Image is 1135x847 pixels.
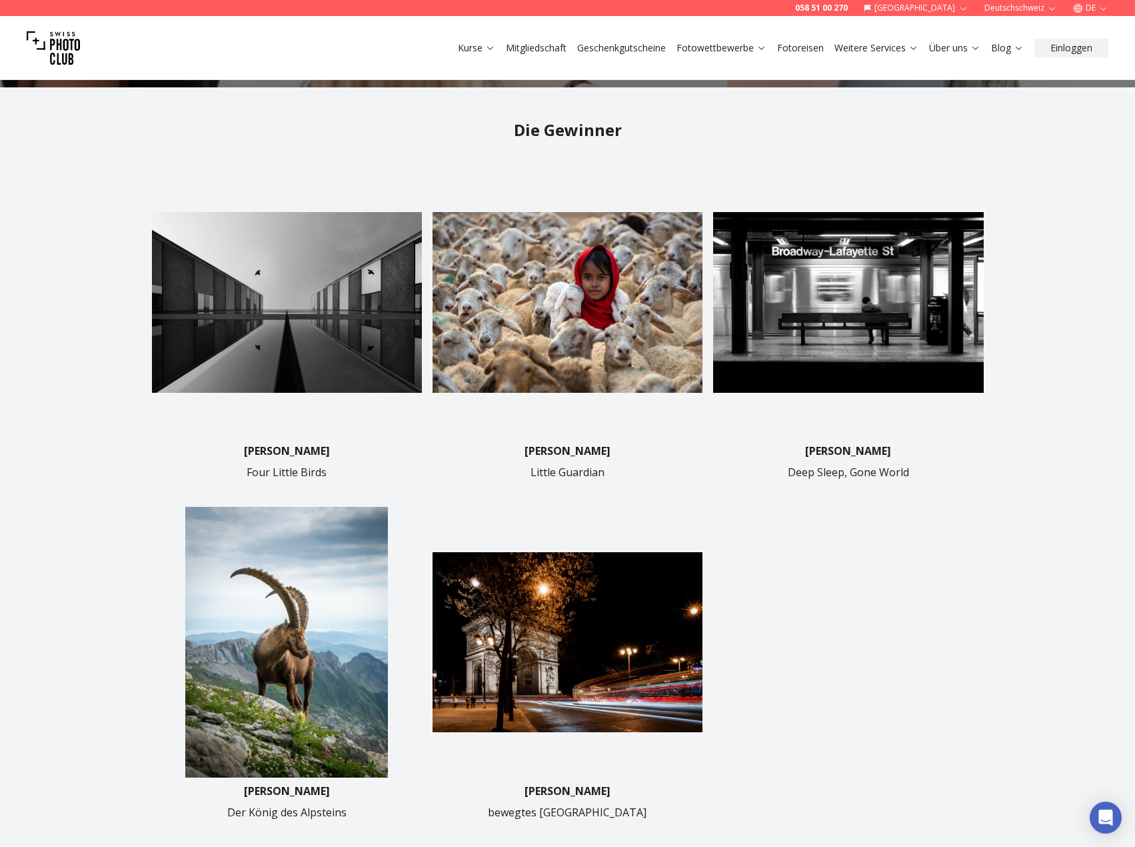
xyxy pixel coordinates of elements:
[834,41,918,55] a: Weitere Services
[577,41,666,55] a: Geschenkgutscheine
[488,804,646,820] p: bewegtes [GEOGRAPHIC_DATA]
[924,39,986,57] button: Über uns
[152,507,422,777] img: image
[247,464,327,480] p: Four Little Birds
[458,41,495,55] a: Kurse
[829,39,924,57] button: Weitere Services
[531,464,604,480] p: Little Guardian
[501,39,572,57] button: Mitgliedschaft
[676,41,766,55] a: Fotowettbewerbe
[929,41,980,55] a: Über uns
[777,41,824,55] a: Fotoreisen
[506,41,567,55] a: Mitgliedschaft
[1034,39,1108,57] button: Einloggen
[525,783,610,799] p: [PERSON_NAME]
[1090,802,1122,834] div: Open Intercom Messenger
[433,167,702,438] img: image
[453,39,501,57] button: Kurse
[227,804,347,820] p: Der König des Alpsteins
[152,167,422,438] img: image
[244,783,330,799] p: [PERSON_NAME]
[152,119,984,141] h2: Die Gewinner
[805,443,891,459] p: [PERSON_NAME]
[795,3,848,13] a: 058 51 00 270
[772,39,829,57] button: Fotoreisen
[713,167,983,438] img: image
[27,21,80,75] img: Swiss photo club
[991,41,1024,55] a: Blog
[433,507,702,777] img: image
[671,39,772,57] button: Fotowettbewerbe
[525,443,610,459] p: [PERSON_NAME]
[572,39,671,57] button: Geschenkgutscheine
[244,443,330,459] p: [PERSON_NAME]
[788,464,909,480] p: Deep Sleep, Gone World
[986,39,1029,57] button: Blog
